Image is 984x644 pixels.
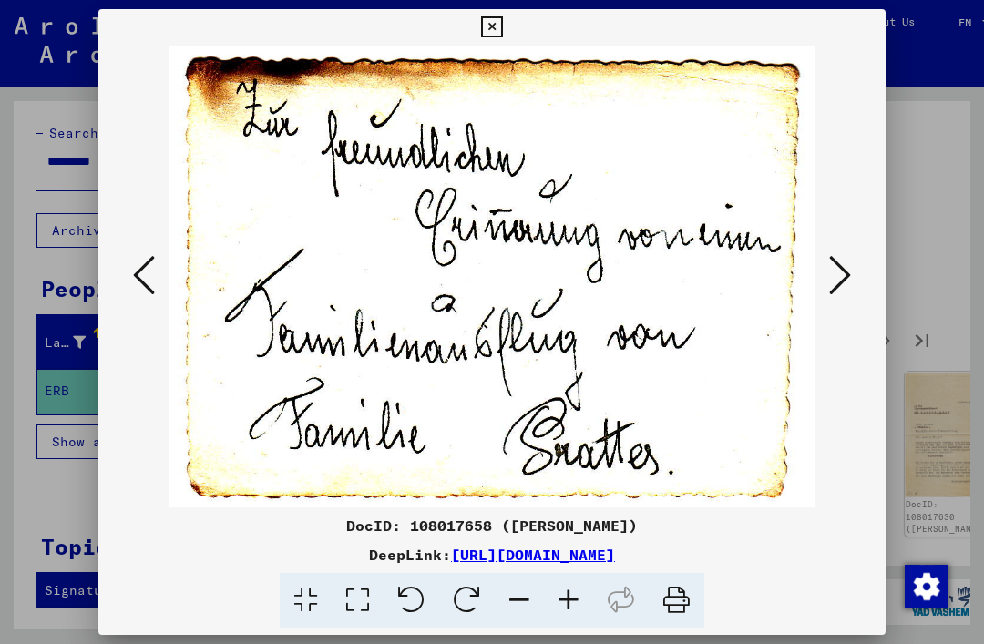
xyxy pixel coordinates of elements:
[98,544,886,566] div: DeepLink:
[98,515,886,537] div: DocID: 108017658 ([PERSON_NAME])
[904,564,948,608] div: Change consent
[905,565,948,608] img: Change consent
[451,546,615,564] a: [URL][DOMAIN_NAME]
[160,46,824,507] img: 002.jpg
